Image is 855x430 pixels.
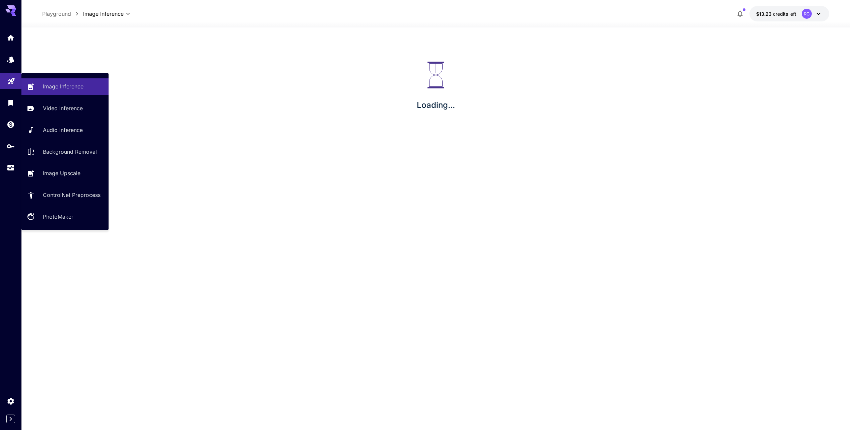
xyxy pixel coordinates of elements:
p: Image Inference [43,82,83,90]
button: Expand sidebar [6,415,15,423]
button: $13.22604 [749,6,829,21]
div: Usage [7,164,15,172]
a: Image Inference [21,78,109,95]
a: ControlNet Preprocess [21,187,109,203]
div: $13.22604 [756,10,796,17]
p: Audio Inference [43,126,83,134]
p: PhotoMaker [43,213,73,221]
p: ControlNet Preprocess [43,191,101,199]
nav: breadcrumb [42,10,83,18]
a: Image Upscale [21,165,109,182]
p: Playground [42,10,71,18]
a: Background Removal [21,143,109,160]
div: Settings [7,397,15,405]
p: Image Upscale [43,169,80,177]
div: Wallet [7,120,15,129]
a: Audio Inference [21,122,109,138]
div: API Keys [7,142,15,150]
div: Library [7,98,15,107]
p: Video Inference [43,104,83,112]
div: Models [7,55,15,64]
p: Background Removal [43,148,97,156]
a: PhotoMaker [21,209,109,225]
a: Video Inference [21,100,109,117]
span: credits left [773,11,796,17]
div: Home [7,33,15,42]
p: Loading... [417,99,455,111]
span: Image Inference [83,10,124,18]
span: $13.23 [756,11,773,17]
div: Playground [7,75,15,83]
div: RC [802,9,812,19]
